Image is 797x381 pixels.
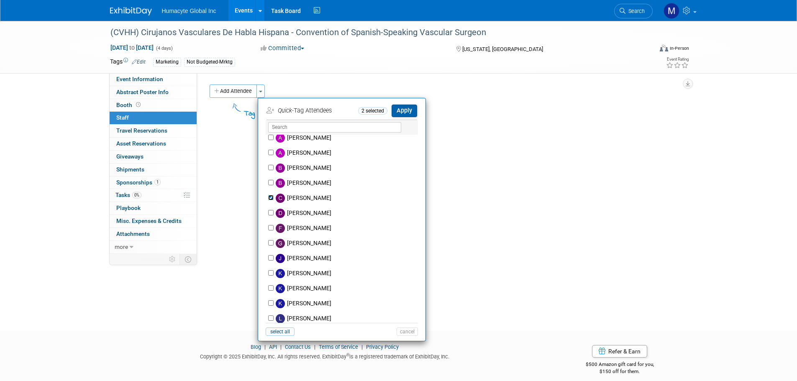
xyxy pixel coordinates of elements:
div: (CVHH) Cirujanos Vasculares De Habla Hispana - Convention of Spanish-Speaking Vascular Surgeon [108,25,640,40]
a: API [269,344,277,350]
span: Search [625,8,645,14]
div: Not Budgeted-Mrktg [184,58,235,66]
td: -Tag Attendees [267,104,356,118]
span: | [312,344,318,350]
span: Event Information [116,76,163,82]
td: Personalize Event Tab Strip [165,254,180,265]
img: G.jpg [276,239,285,248]
a: Edit [132,59,146,65]
img: ExhibitDay [110,7,152,15]
a: Travel Reservations [110,125,197,137]
a: Contact Us [285,344,311,350]
span: | [262,344,268,350]
label: [PERSON_NAME] [274,206,421,221]
a: Shipments [110,164,197,176]
input: Search [268,122,401,133]
span: Playbook [116,205,141,211]
span: Booth [116,102,142,108]
td: Tags [110,57,146,67]
span: Sponsorships [116,179,161,186]
img: B.jpg [276,164,285,173]
a: Tasks0% [110,189,197,202]
span: 1 [154,179,161,185]
label: [PERSON_NAME] [274,236,421,251]
a: Booth [110,99,197,112]
span: Staff [116,114,129,121]
img: A.jpg [276,148,285,158]
button: Apply [392,105,417,117]
span: 2 selected [358,107,387,115]
a: Playbook [110,202,197,215]
div: $150 off for them. [552,368,687,375]
label: [PERSON_NAME] [274,176,421,191]
button: Add Attendee [210,84,257,98]
img: B.jpg [276,179,285,188]
label: [PERSON_NAME] [274,311,421,326]
a: Event Information [110,73,197,86]
span: Asset Reservations [116,140,166,147]
span: Booth not reserved yet [134,102,142,108]
div: Marketing [153,58,181,66]
label: [PERSON_NAME] [274,296,421,311]
img: Mauricio Berdugo [664,3,679,19]
a: Terms of Service [319,344,358,350]
span: [US_STATE], [GEOGRAPHIC_DATA] [462,46,543,52]
span: Humacyte Global Inc [162,8,216,14]
label: [PERSON_NAME] [274,266,421,281]
img: K.jpg [276,299,285,308]
i: Quick [278,107,292,114]
span: to [128,44,136,51]
span: Abstract Poster Info [116,89,169,95]
label: [PERSON_NAME] [274,281,421,296]
a: Privacy Policy [366,344,399,350]
img: F.jpg [276,224,285,233]
td: Toggle Event Tabs [179,254,197,265]
img: A.jpg [276,133,285,143]
a: Staff [110,112,197,124]
button: Committed [258,44,308,53]
label: [PERSON_NAME] [274,191,421,206]
div: Copyright © 2025 ExhibitDay, Inc. All rights reserved. ExhibitDay is a registered trademark of Ex... [110,351,540,361]
label: [PERSON_NAME] [274,161,421,176]
a: Refer & Earn [592,345,647,358]
div: In-Person [669,45,689,51]
a: Giveaways [110,151,197,163]
div: Event Format [603,43,689,56]
a: Search [614,4,653,18]
a: Attachments [110,228,197,240]
a: Misc. Expenses & Credits [110,215,197,228]
img: K.jpg [276,284,285,293]
a: more [110,241,197,253]
span: Shipments [116,166,144,173]
a: Abstract Poster Info [110,86,197,99]
button: cancel [397,327,418,336]
img: Format-Inperson.png [660,45,668,51]
img: D.jpg [276,209,285,218]
span: Misc. Expenses & Credits [116,217,182,224]
a: Blog [251,344,261,350]
div: Tag People [244,108,394,119]
button: select all [266,327,295,336]
span: | [278,344,284,350]
span: [DATE] [DATE] [110,44,154,51]
img: J.jpg [276,254,285,263]
span: Attachments [116,230,150,237]
span: Travel Reservations [116,127,167,134]
img: L.jpg [276,314,285,323]
span: (4 days) [155,46,173,51]
span: Tasks [115,192,141,198]
label: [PERSON_NAME] [274,146,421,161]
a: Asset Reservations [110,138,197,150]
label: [PERSON_NAME] [274,221,421,236]
div: Event Rating [666,57,689,61]
span: more [115,243,128,250]
sup: ® [346,353,349,357]
div: $500 Amazon gift card for you, [552,355,687,375]
label: [PERSON_NAME] [274,130,421,146]
span: 0% [132,192,141,198]
img: K.jpg [276,269,285,278]
a: Sponsorships1 [110,176,197,189]
span: Giveaways [116,153,144,160]
img: C.jpg [276,194,285,203]
label: [PERSON_NAME] [274,251,421,266]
